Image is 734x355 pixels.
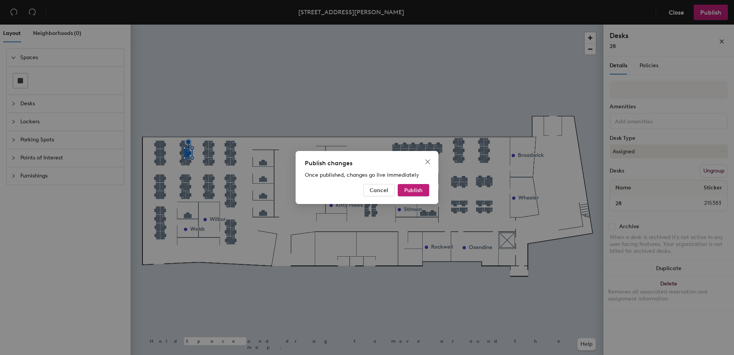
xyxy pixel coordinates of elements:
[422,159,434,165] span: Close
[370,187,388,194] span: Cancel
[398,184,429,196] button: Publish
[305,172,419,178] span: Once published, changes go live immediately
[425,159,431,165] span: close
[305,159,429,168] div: Publish changes
[422,156,434,168] button: Close
[404,187,423,194] span: Publish
[363,184,395,196] button: Cancel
